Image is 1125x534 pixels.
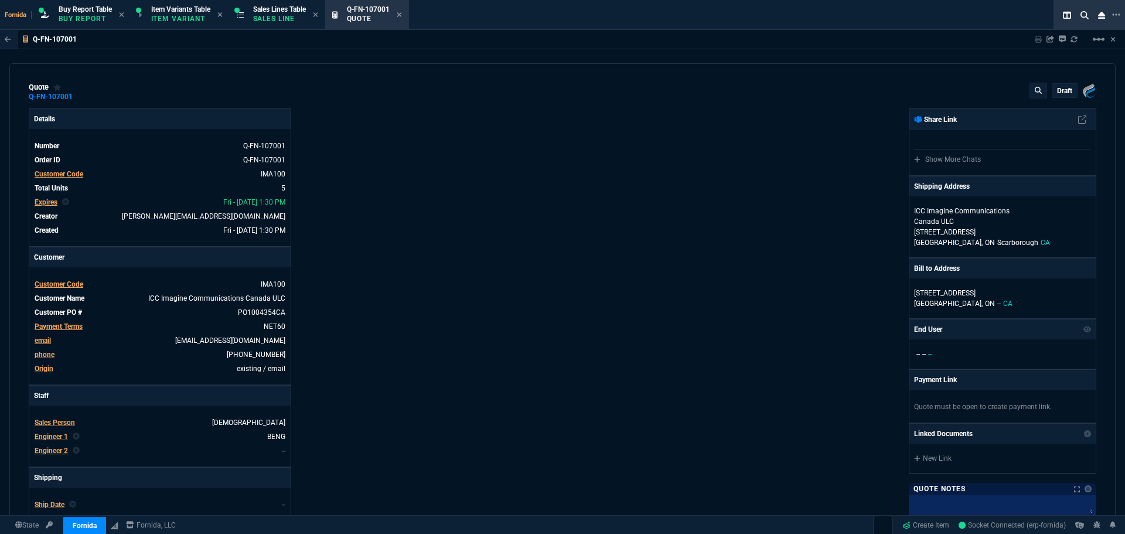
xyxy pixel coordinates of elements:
[5,35,11,43] nx-icon: Back to Table
[914,263,960,274] p: Bill to Address
[35,212,57,220] span: Creator
[29,109,291,129] p: Details
[261,280,285,288] span: IMA100
[34,210,286,222] tr: undefined
[223,226,285,234] span: 2025-09-26T13:30:50.761Z
[1003,300,1012,308] span: CA
[34,278,286,290] tr: undefined
[122,520,179,530] a: msbcCompanyName
[35,170,83,178] span: Customer Code
[34,307,286,318] tr: undefined
[267,433,285,441] a: BENG
[253,14,306,23] p: Sales Line
[914,288,1091,298] p: [STREET_ADDRESS]
[238,308,285,317] a: PO1004354CA
[282,501,285,509] span: --
[959,520,1066,530] a: eMFP3vmroqWjTEUCAABB
[914,239,983,247] span: [GEOGRAPHIC_DATA],
[34,196,286,208] tr: undefined
[253,5,306,13] span: Sales Lines Table
[1076,8,1093,22] nx-icon: Search
[914,227,1091,237] p: [STREET_ADDRESS]
[347,14,390,23] p: Quote
[34,140,286,152] tr: See Marketplace Order
[1112,9,1120,21] nx-icon: Open New Tab
[35,156,60,164] span: Order ID
[69,499,76,510] nx-icon: Clear selected rep
[898,516,954,534] a: Create Item
[1058,8,1076,22] nx-icon: Split Panels
[5,11,32,19] span: Fornida
[397,11,402,20] nx-icon: Close Tab
[35,351,54,359] span: phone
[1093,8,1110,22] nx-icon: Close Workbench
[914,155,981,164] a: Show More Chats
[34,417,286,428] tr: undefined
[914,206,1027,227] p: ICC Imagine Communications Canada ULC
[914,453,1091,464] a: New Link
[34,182,286,194] tr: undefined
[35,184,68,192] span: Total Units
[1110,35,1116,44] a: Hide Workbench
[29,83,62,92] div: quote
[261,170,285,178] a: IMA100
[29,386,291,406] p: Staff
[913,484,966,494] p: Quote Notes
[1083,324,1092,335] nx-icon: Show/Hide End User to Customer
[223,198,285,206] span: 2025-10-10T13:30:50.761Z
[33,35,77,44] p: Q-FN-107001
[35,198,57,206] span: Expires
[73,445,80,456] nx-icon: Clear selected rep
[985,239,995,247] span: ON
[916,350,920,358] span: --
[62,197,69,208] nx-icon: Clear selected rep
[34,513,286,525] tr: undefined
[34,321,286,332] tr: undefined
[34,225,286,236] tr: undefined
[59,5,112,13] span: Buy Report Table
[35,322,83,331] span: Payment Terms
[35,447,68,455] span: Engineer 2
[914,114,957,125] p: Share Link
[313,11,318,20] nx-icon: Close Tab
[34,335,286,346] tr: ap_na-ca@imaginecommunications.com
[35,336,51,345] span: email
[243,156,285,164] a: See Marketplace Order
[997,239,1038,247] span: Scarborough
[1092,32,1106,46] mat-icon: Example home icon
[35,308,82,317] span: Customer PO #
[122,212,285,220] span: sarah.costa@fornida.com
[212,419,285,427] a: [DEMOGRAPHIC_DATA]
[227,351,285,359] a: 416-443-3010
[264,322,285,331] a: NET60
[35,419,75,427] span: Sales Person
[35,226,59,234] span: Created
[34,445,286,457] tr: undefined
[53,83,62,92] div: Add to Watchlist
[59,14,112,23] p: Buy Report
[34,499,286,511] tr: undefined
[34,431,286,443] tr: BENG
[151,14,210,23] p: Item Variant
[914,375,957,385] p: Payment Link
[34,168,286,180] tr: undefined
[35,142,59,150] span: Number
[12,520,42,530] a: Global State
[151,5,210,13] span: Item Variants Table
[985,300,995,308] span: ON
[914,428,973,439] p: Linked Documents
[29,468,291,488] p: Shipping
[35,280,83,288] span: Customer Code
[119,11,124,20] nx-icon: Close Tab
[35,365,53,373] a: Origin
[243,142,285,150] span: See Marketplace Order
[922,350,926,358] span: --
[35,433,68,441] span: Engineer 1
[997,300,1001,308] span: --
[928,350,932,358] span: --
[914,181,970,192] p: Shipping Address
[29,96,73,98] a: Q-FN-107001
[175,336,285,345] a: [EMAIL_ADDRESS][DOMAIN_NAME]
[148,294,285,302] a: ICC Imagine Communications Canada ULC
